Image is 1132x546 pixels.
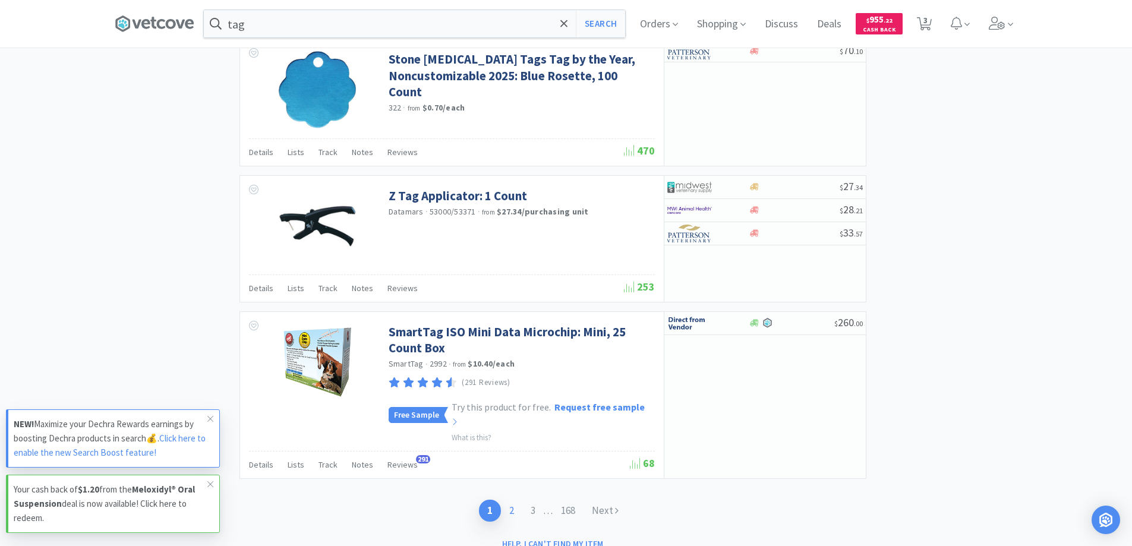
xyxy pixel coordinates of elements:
[667,201,712,219] img: f6b2451649754179b5b4e0c70c3f7cb0_2.png
[387,283,418,293] span: Reviews
[667,42,712,59] img: f5e969b455434c6296c6d81ef179fa71_3.png
[279,324,356,401] img: bf71724300c1408499770635dfd3a1e2_204700.png
[812,19,846,30] a: Deals
[840,43,863,57] span: 70
[834,315,863,329] span: 260
[288,459,304,470] span: Lists
[840,226,863,239] span: 33
[866,17,869,24] span: $
[866,14,893,25] span: 955
[279,51,356,128] img: 9c9e590dc1174722bc459f910d0b553b_649693.jpeg
[863,27,895,34] span: Cash Back
[576,10,625,37] button: Search
[389,188,527,204] a: Z Tag Applicator: 1 Count
[14,482,207,525] p: Your cash back of from the deal is now available! Click here to redeem.
[425,206,428,217] span: ·
[501,500,522,522] a: 2
[14,417,207,460] p: Maximize your Dechra Rewards earnings by boosting Dechra products in search💰.
[884,17,893,24] span: . 22
[14,418,34,430] strong: NEW!
[462,377,510,389] p: (291 Reviews)
[387,147,418,157] span: Reviews
[478,206,480,217] span: ·
[840,203,863,216] span: 28
[840,206,843,215] span: $
[624,144,655,157] span: 470
[482,208,495,216] span: from
[389,206,424,217] a: Datamars
[667,178,712,196] img: 4dd14cff54a648ac9e977f0c5da9bc2e_5.png
[422,102,465,113] strong: $0.70 / each
[403,102,405,113] span: ·
[497,206,589,217] strong: $27.34 / purchasing unit
[249,147,273,157] span: Details
[840,47,843,56] span: $
[584,500,627,522] a: Next
[760,19,803,30] a: Discuss
[452,400,652,430] p: Try this product for free.
[840,183,843,192] span: $
[319,147,338,157] span: Track
[854,47,863,56] span: . 10
[553,500,584,522] a: 168
[352,459,373,470] span: Notes
[430,206,476,217] span: 53000/53371
[288,147,304,157] span: Lists
[912,20,936,31] a: 3
[416,455,430,463] span: 291
[352,283,373,293] span: Notes
[288,283,304,293] span: Lists
[624,280,655,293] span: 253
[854,206,863,215] span: . 21
[389,51,652,100] a: Stone [MEDICAL_DATA] Tags Tag by the Year, Noncustomizable 2025: Blue Rosette, 100 Count
[854,183,863,192] span: . 34
[1092,506,1120,534] div: Open Intercom Messenger
[854,229,863,238] span: . 57
[279,188,356,265] img: b8009c1fd7304edd831360c86c4ebdce_28360.png
[319,283,338,293] span: Track
[449,359,451,370] span: ·
[834,319,838,328] span: $
[319,459,338,470] span: Track
[352,147,373,157] span: Notes
[249,459,273,470] span: Details
[78,484,99,495] strong: $1.20
[630,456,655,470] span: 68
[667,314,712,332] img: c67096674d5b41e1bca769e75293f8dd_19.png
[425,359,428,370] span: ·
[854,319,863,328] span: . 00
[249,283,273,293] span: Details
[452,433,491,443] span: What is this?
[667,225,712,242] img: f5e969b455434c6296c6d81ef179fa71_3.png
[856,8,903,40] a: $955.22Cash Back
[387,459,418,470] span: Reviews
[389,324,652,356] a: SmartTag ISO Mini Data Microchip: Mini, 25 Count Box
[453,360,466,368] span: from
[840,179,863,193] span: 27
[479,500,501,522] a: 1
[544,506,584,516] span: . . .
[204,10,625,37] input: Search by item, sku, manufacturer, ingredient, size...
[522,500,544,522] a: 3
[468,358,515,369] strong: $10.40 / each
[840,229,843,238] span: $
[408,104,421,112] span: from
[389,102,402,113] span: 322
[389,408,444,422] span: Free Sample
[389,358,424,369] a: SmartTag
[430,358,447,369] span: 2992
